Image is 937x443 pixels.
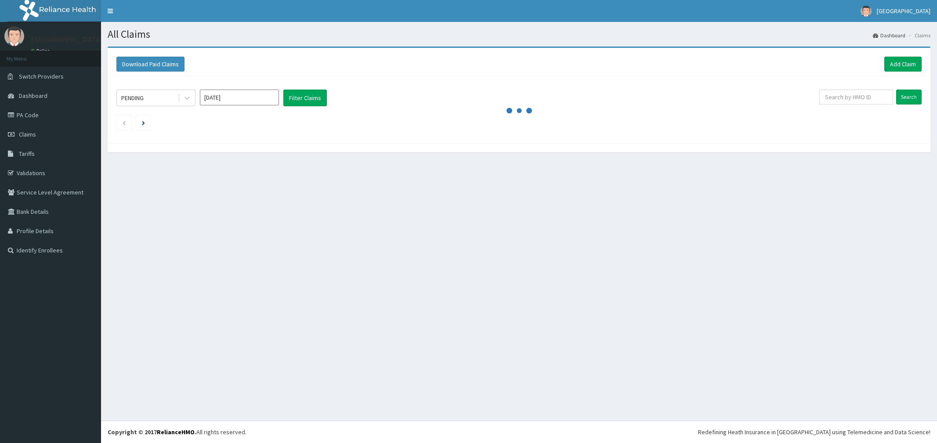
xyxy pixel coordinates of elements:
svg: audio-loading [506,97,532,124]
button: Filter Claims [283,90,327,106]
h1: All Claims [108,29,930,40]
footer: All rights reserved. [101,421,937,443]
input: Search by HMO ID [819,90,893,104]
a: Previous page [122,119,126,126]
a: Next page [142,119,145,126]
button: Download Paid Claims [116,57,185,72]
a: RelianceHMO [157,428,195,436]
span: Claims [19,130,36,138]
div: Redefining Heath Insurance in [GEOGRAPHIC_DATA] using Telemedicine and Data Science! [698,428,930,436]
img: User Image [4,26,24,46]
p: [GEOGRAPHIC_DATA] [31,36,103,43]
img: User Image [861,6,872,17]
strong: Copyright © 2017 . [108,428,196,436]
input: Select Month and Year [200,90,279,105]
a: Dashboard [873,32,905,39]
span: Switch Providers [19,72,64,80]
div: PENDING [121,94,144,102]
a: Add Claim [884,57,922,72]
span: Dashboard [19,92,47,100]
span: Tariffs [19,150,35,158]
span: [GEOGRAPHIC_DATA] [877,7,930,15]
input: Search [896,90,922,104]
a: Online [31,48,52,54]
li: Claims [906,32,930,39]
